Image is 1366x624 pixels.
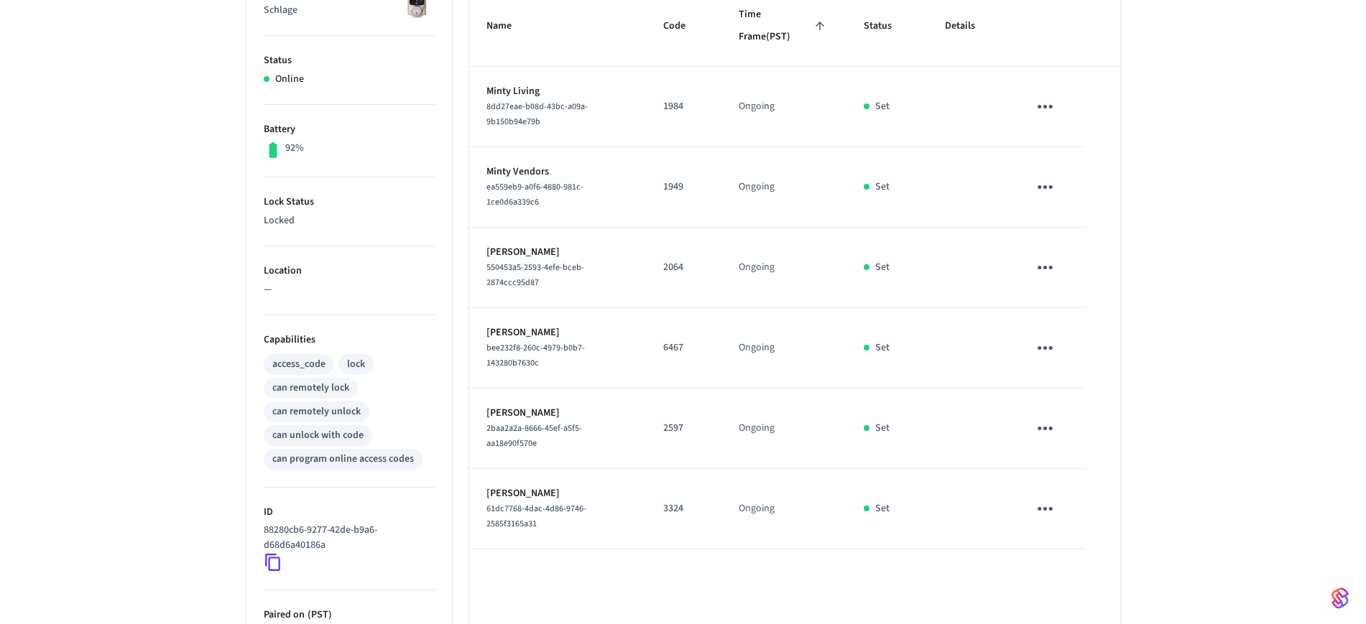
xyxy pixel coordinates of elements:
p: Set [875,99,890,114]
span: Code [663,15,704,37]
p: 2597 [663,421,704,436]
p: Locked [264,213,435,228]
p: 88280cb6-9277-42de-b9a6-d68d6a40186a [264,523,429,553]
p: [PERSON_NAME] [486,486,629,501]
p: [PERSON_NAME] [486,325,629,340]
p: Battery [264,122,435,137]
p: Online [275,72,304,87]
span: ( PST ) [305,607,332,622]
p: Minty Vendors [486,164,629,180]
span: Details [945,15,994,37]
p: Set [875,421,890,436]
td: Ongoing [721,388,847,469]
p: Set [875,260,890,275]
p: 1949 [663,180,704,195]
p: Minty Living [486,84,629,99]
span: 2baa2a2a-8666-45ef-a5f5-aa18e90f570e [486,422,582,450]
span: 8dd27eae-b08d-43bc-a09a-9b150b94e79b [486,101,588,128]
img: SeamLogoGradient.69752ec5.svg [1332,587,1349,610]
span: ea559eb9-a0f6-4880-981c-1ce0d6a339c6 [486,181,583,208]
p: Status [264,53,435,68]
span: Name [486,15,530,37]
div: can program online access codes [272,452,414,467]
td: Ongoing [721,147,847,228]
p: 2064 [663,260,704,275]
td: Ongoing [721,67,847,147]
p: Lock Status [264,195,435,210]
p: Paired on [264,607,435,623]
p: Set [875,340,890,355]
p: Set [875,501,890,516]
span: Time Frame(PST) [739,4,830,49]
p: [PERSON_NAME] [486,406,629,421]
p: 1984 [663,99,704,114]
p: 3324 [663,501,704,516]
p: — [264,282,435,297]
div: lock [347,357,365,372]
div: access_code [272,357,326,372]
td: Ongoing [721,469,847,549]
p: Capabilities [264,332,435,348]
span: bee232f8-260c-4979-b0b7-143280b7630c [486,342,585,369]
span: 550453a5-2593-4efe-bceb-2874ccc95d87 [486,261,584,289]
p: Location [264,264,435,279]
td: Ongoing [721,228,847,308]
div: can unlock with code [272,428,364,443]
span: Status [864,15,910,37]
p: Set [875,180,890,195]
p: ID [264,505,435,520]
div: can remotely unlock [272,404,361,419]
p: 92% [285,141,304,156]
td: Ongoing [721,308,847,388]
p: [PERSON_NAME] [486,245,629,260]
p: Schlage [264,3,435,18]
div: can remotely lock [272,381,349,396]
p: 6467 [663,340,704,355]
span: 61dc7768-4dac-4d86-9746-2585f3165a31 [486,503,586,530]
